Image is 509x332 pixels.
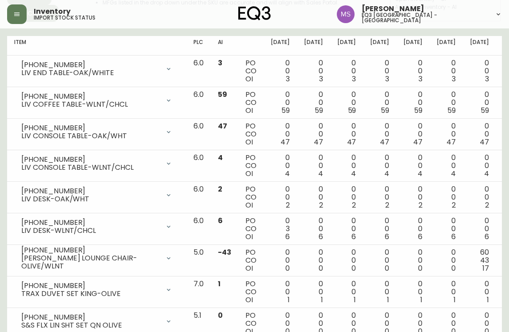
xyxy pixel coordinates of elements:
div: 0 0 [403,154,422,178]
div: LIV DESK-WLNT/CHCL [21,227,160,235]
span: OI [245,232,253,242]
th: PLC [186,36,211,56]
span: 6 [451,232,456,242]
div: [PERSON_NAME] LOUNGE CHAIR-OLIVE/WLNT [21,254,160,270]
div: [PHONE_NUMBER][PERSON_NAME] LOUNGE CHAIR-OLIVE/WLNT [14,248,179,268]
div: 0 0 [470,185,489,209]
span: 4 [418,168,422,179]
div: 0 0 [470,154,489,178]
span: 47 [314,137,323,147]
div: 0 0 [470,59,489,83]
span: 59 [281,105,290,116]
div: 0 0 [470,280,489,304]
td: 6.0 [186,119,211,150]
td: 6.0 [186,56,211,87]
div: 0 0 [271,185,290,209]
th: [DATE] [363,36,396,56]
span: 3 [418,74,422,84]
div: S&S FLX LIN SHT SET QN OLIVE [21,321,160,329]
div: 0 0 [403,217,422,241]
span: 1 [354,295,356,305]
span: 59 [381,105,389,116]
div: 0 0 [370,217,389,241]
span: 0 [285,263,290,273]
span: 1 [487,295,489,305]
span: 0 [385,263,389,273]
span: 59 [315,105,323,116]
span: 47 [380,137,389,147]
span: 0 [218,310,223,320]
div: PO CO [245,154,256,178]
span: 2 [385,200,389,210]
div: 0 0 [337,280,356,304]
span: 6 [385,232,389,242]
span: 3 [286,74,290,84]
div: TRAX DUVET SET KING-OLIVE [21,290,160,298]
div: [PHONE_NUMBER] [21,61,160,69]
span: 2 [319,200,323,210]
span: 1 [321,295,323,305]
span: 6 [351,232,356,242]
span: 2 [452,200,456,210]
div: 0 0 [437,59,456,83]
span: 2 [218,184,222,194]
span: OI [245,168,253,179]
div: [PHONE_NUMBER]LIV CONSOLE TABLE-OAK/WHT [14,122,179,142]
div: 0 0 [403,248,422,272]
span: 59 [218,89,227,100]
span: 3 [485,74,489,84]
div: 0 0 [437,154,456,178]
th: AI [211,36,238,56]
span: 1 [218,279,221,289]
span: 3 [319,74,323,84]
span: 59 [414,105,422,116]
div: 0 0 [437,91,456,115]
span: 59 [447,105,456,116]
span: 1 [288,295,290,305]
div: [PHONE_NUMBER] [21,219,160,227]
div: 0 0 [437,248,456,272]
span: 47 [446,137,456,147]
div: LIV CONSOLE TABLE-OAK/WHT [21,132,160,140]
div: [PHONE_NUMBER] [21,246,160,254]
div: [PHONE_NUMBER]LIV DESK-WLNT/CHCL [14,217,179,236]
div: 0 0 [370,122,389,146]
div: 0 0 [403,59,422,83]
div: LIV END TABLE-OAK/WHITE [21,69,160,77]
span: 0 [351,263,356,273]
div: 0 0 [271,280,290,304]
th: [DATE] [396,36,430,56]
div: 0 0 [337,91,356,115]
div: [PHONE_NUMBER]LIV END TABLE-OAK/WHITE [14,59,179,79]
span: OI [245,295,253,305]
span: 4 [285,168,290,179]
span: 2 [286,200,290,210]
h5: eq3 [GEOGRAPHIC_DATA] - [GEOGRAPHIC_DATA] [362,12,488,23]
span: 3 [452,74,456,84]
div: 0 0 [337,59,356,83]
span: 6 [485,232,489,242]
span: 0 [418,263,422,273]
div: 0 0 [470,91,489,115]
div: 0 0 [271,122,290,146]
div: PO CO [245,91,256,115]
span: 4 [484,168,489,179]
th: [DATE] [330,36,363,56]
th: [DATE] [430,36,463,56]
span: 47 [347,137,356,147]
div: 0 0 [370,91,389,115]
div: [PHONE_NUMBER]TRAX DUVET SET KING-OLIVE [14,280,179,300]
div: 0 0 [271,154,290,178]
div: LIV DESK-OAK/WHT [21,195,160,203]
div: 0 0 [370,154,389,178]
div: [PHONE_NUMBER]LIV COFFEE TABLE-WLNT/CHCL [14,91,179,110]
span: 47 [480,137,489,147]
span: 59 [348,105,356,116]
h5: import stock status [34,15,95,20]
span: 0 [451,263,456,273]
span: 3 [352,74,356,84]
div: 60 43 [470,248,489,272]
span: 47 [218,121,227,131]
span: 2 [485,200,489,210]
td: 6.0 [186,87,211,119]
